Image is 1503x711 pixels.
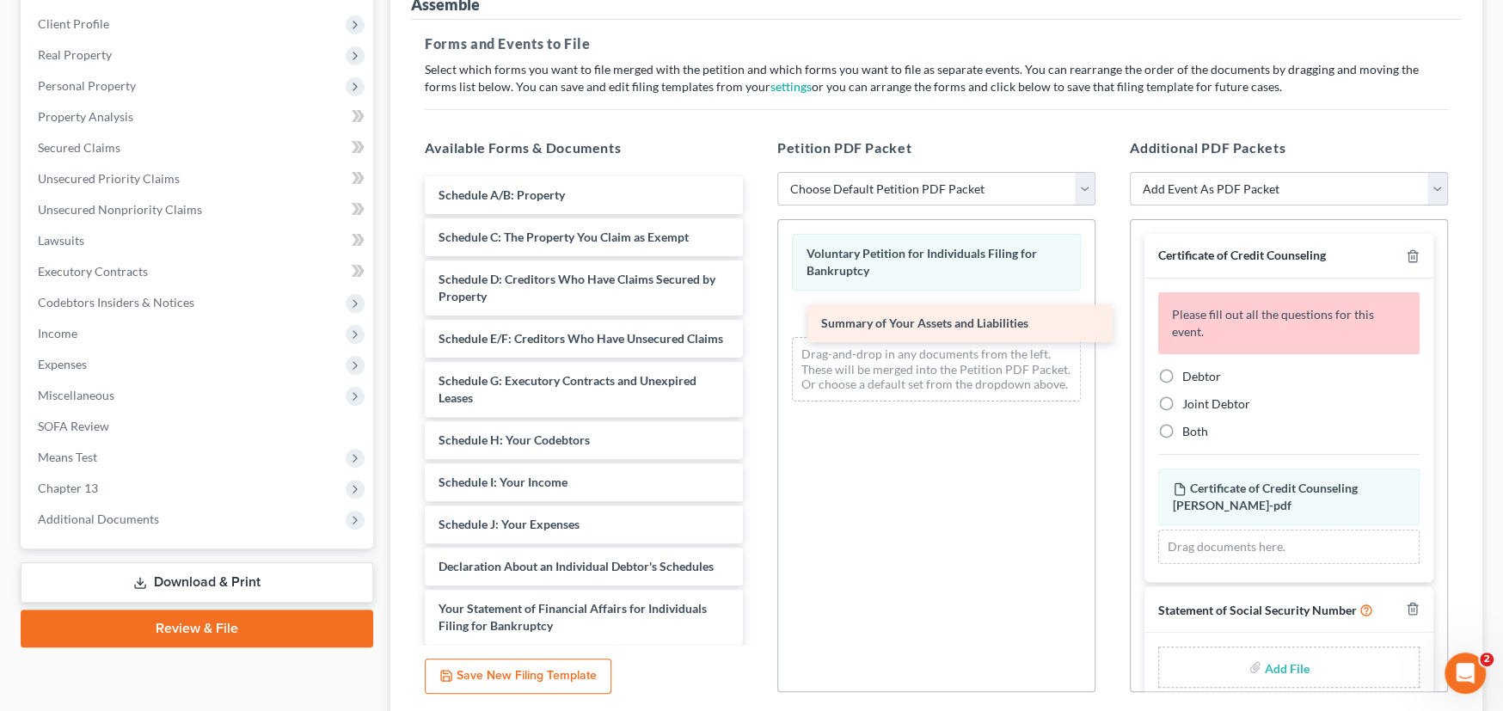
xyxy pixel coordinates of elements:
span: Statement of Social Security Number [1158,603,1357,617]
span: Unsecured Priority Claims [38,171,180,186]
span: Petition PDF Packet [777,139,911,156]
span: Additional Documents [38,512,159,526]
h5: Additional PDF Packets [1130,138,1448,158]
span: Debtor [1182,369,1221,383]
span: Both [1182,424,1208,438]
span: Joint Debtor [1182,396,1250,411]
span: Voluntary Petition for Individuals Filing for Bankruptcy [807,246,1037,278]
a: Lawsuits [24,225,373,256]
span: Personal Property [38,78,136,93]
a: Executory Contracts [24,256,373,287]
a: Review & File [21,610,373,647]
span: Please fill out all the questions for this event. [1172,307,1374,339]
span: Certificate of Credit Counseling [1158,248,1326,262]
a: Secured Claims [24,132,373,163]
span: Expenses [38,357,87,371]
span: Unsecured Nonpriority Claims [38,202,202,217]
span: Secured Claims [38,140,120,155]
span: Schedule G: Executory Contracts and Unexpired Leases [439,373,696,405]
iframe: Intercom live chat [1445,653,1486,694]
span: Miscellaneous [38,388,114,402]
span: Schedule E/F: Creditors Who Have Unsecured Claims [439,331,723,346]
a: Unsecured Priority Claims [24,163,373,194]
h5: Forms and Events to File [425,34,1448,54]
span: Chapter 13 [38,481,98,495]
div: Drag documents here. [1158,530,1420,564]
span: Client Profile [38,16,109,31]
span: 2 [1480,653,1494,666]
span: Executory Contracts [38,264,148,279]
a: SOFA Review [24,411,373,442]
span: Schedule I: Your Income [439,475,567,489]
span: Codebtors Insiders & Notices [38,295,194,310]
a: Download & Print [21,562,373,603]
button: Save New Filing Template [425,659,611,695]
span: Your Statement of Financial Affairs for Individuals Filing for Bankruptcy [439,601,707,633]
a: Property Analysis [24,101,373,132]
span: Schedule A/B: Property [439,187,565,202]
h5: Available Forms & Documents [425,138,743,158]
span: Income [38,326,77,340]
span: Schedule C: The Property You Claim as Exempt [439,230,689,244]
a: settings [770,79,812,94]
span: Means Test [38,450,97,464]
span: Certificate of Credit Counseling [PERSON_NAME]-pdf [1173,481,1358,512]
span: Schedule D: Creditors Who Have Claims Secured by Property [439,272,715,303]
span: Summary of Your Assets and Liabilities [821,316,1028,330]
span: Lawsuits [38,233,84,248]
span: Schedule J: Your Expenses [439,517,580,531]
span: Real Property [38,47,112,62]
p: Select which forms you want to file merged with the petition and which forms you want to file as ... [425,61,1448,95]
span: Property Analysis [38,109,133,124]
span: SOFA Review [38,419,109,433]
span: Declaration About an Individual Debtor's Schedules [439,559,714,573]
span: Schedule H: Your Codebtors [439,432,590,447]
div: Drag-and-drop in any documents from the left. These will be merged into the Petition PDF Packet. ... [792,337,1081,401]
a: Unsecured Nonpriority Claims [24,194,373,225]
